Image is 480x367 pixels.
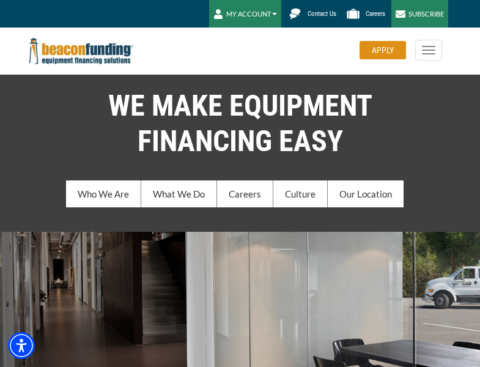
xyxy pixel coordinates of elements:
[284,3,306,24] img: Beacon Funding chat
[141,180,217,207] a: What We Do
[8,332,35,359] div: Accessibility Menu
[29,38,133,64] img: Beacon Funding Corporation
[66,180,141,207] a: Who We Are
[360,41,406,59] div: APPLY
[217,180,273,207] a: Careers
[308,10,336,18] span: Contact Us
[20,88,460,159] h1: WE MAKE EQUIPMENT FINANCING EASY
[284,3,342,24] a: Contact Us
[328,180,404,207] a: Our Location
[273,180,328,207] a: Culture
[342,3,364,24] img: Beacon Funding Careers
[342,3,391,24] a: Careers
[366,10,385,18] span: Careers
[29,45,133,55] a: Beacon Funding Corporation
